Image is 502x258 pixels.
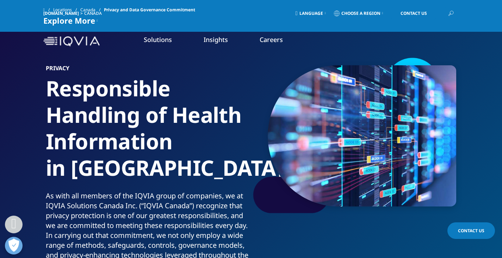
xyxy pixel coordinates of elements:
[204,35,228,44] a: Insights
[458,228,484,234] span: Contact Us
[268,65,456,206] img: 945_close-up-of-server-room-with-node-base-programming-data.jpg
[103,25,459,58] nav: Primary
[46,65,248,75] h6: Privacy
[46,75,248,191] h1: Responsible Handling of Health Information in [GEOGRAPHIC_DATA]
[447,222,495,239] a: Contact Us
[43,36,100,47] img: IQVIA Healthcare Information Technology and Pharma Clinical Research Company
[341,11,380,16] span: Choose a Region
[260,35,283,44] a: Careers
[401,11,427,16] span: Contact Us
[390,5,438,22] a: Contact Us
[84,11,105,16] div: Canada
[5,237,23,254] button: Open Preferences
[299,11,323,16] span: Language
[144,35,172,44] a: Solutions
[43,10,79,16] a: [DOMAIN_NAME]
